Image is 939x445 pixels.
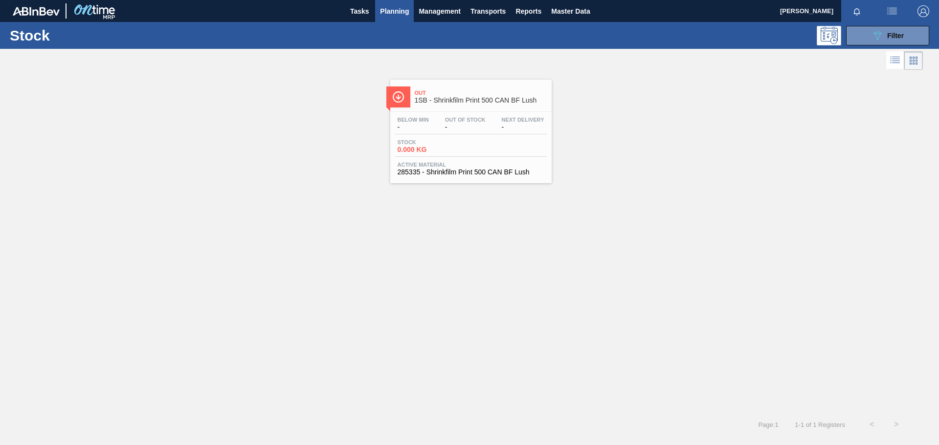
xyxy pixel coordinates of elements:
[445,124,486,131] span: -
[917,5,929,17] img: Logout
[415,90,547,96] span: Out
[349,5,370,17] span: Tasks
[793,421,845,428] span: 1 - 1 of 1 Registers
[392,91,404,103] img: Ícone
[502,124,544,131] span: -
[860,412,884,437] button: <
[502,117,544,123] span: Next Delivery
[398,162,544,168] span: Active Material
[398,117,429,123] span: Below Min
[846,26,929,45] button: Filter
[817,26,841,45] div: Programming: no user selected
[13,7,60,16] img: TNhmsLtSVTkK8tSr43FrP2fwEKptu5GPRR3wAAAABJRU5ErkJggg==
[398,139,466,145] span: Stock
[383,72,557,183] a: ÍconeOut1SB - Shrinkfilm Print 500 CAN BF LushBelow Min-Out Of Stock-Next Delivery-Stock0.000 KGA...
[551,5,590,17] span: Master Data
[398,169,544,176] span: 285335 - Shrinkfilm Print 500 CAN BF Lush
[470,5,506,17] span: Transports
[886,5,898,17] img: userActions
[380,5,409,17] span: Planning
[10,30,156,41] h1: Stock
[445,117,486,123] span: Out Of Stock
[904,51,923,70] div: Card Vision
[515,5,541,17] span: Reports
[841,4,872,18] button: Notifications
[419,5,461,17] span: Management
[415,97,547,104] span: 1SB - Shrinkfilm Print 500 CAN BF Lush
[886,51,904,70] div: List Vision
[398,146,466,153] span: 0.000 KG
[887,32,904,40] span: Filter
[398,124,429,131] span: -
[758,421,778,428] span: Page : 1
[884,412,909,437] button: >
